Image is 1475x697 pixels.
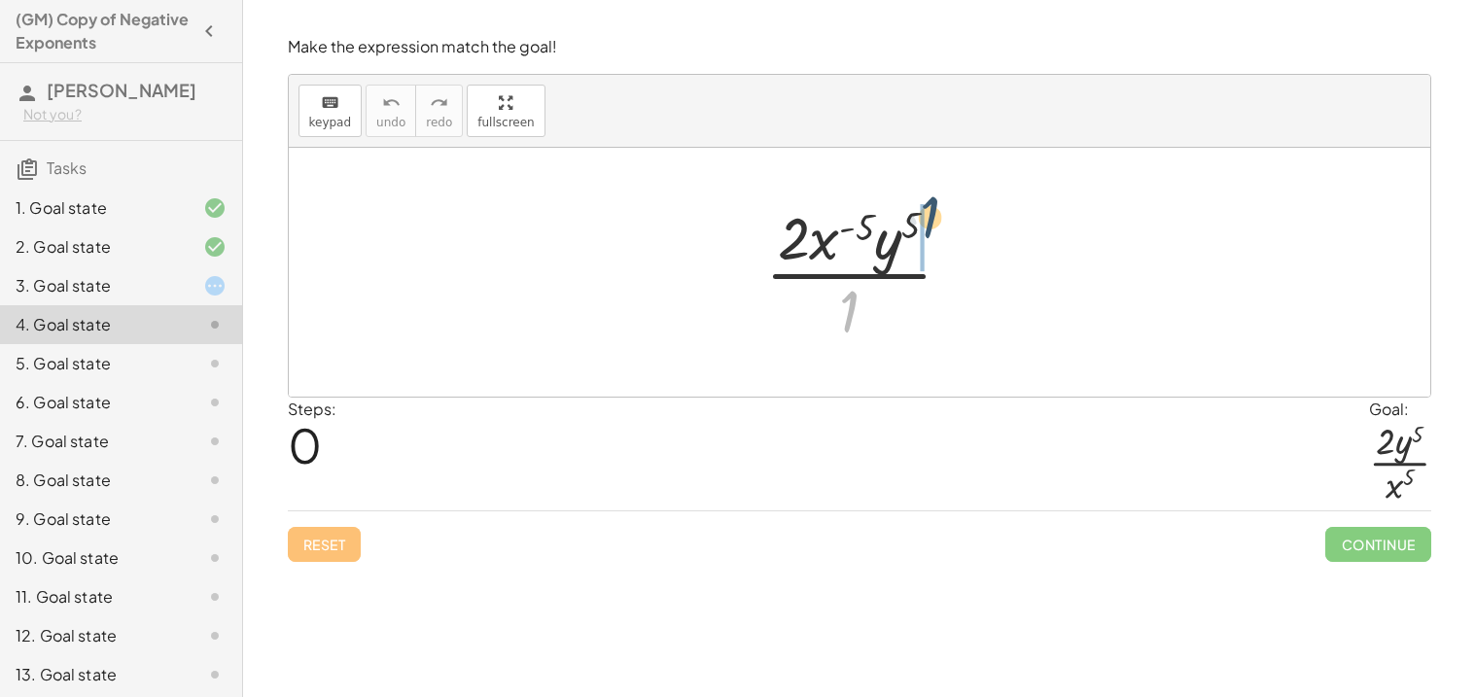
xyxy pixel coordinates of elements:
[16,469,172,492] div: 8. Goal state
[203,624,227,647] i: Task not started.
[382,91,401,115] i: undo
[203,663,227,686] i: Task not started.
[203,391,227,414] i: Task not started.
[203,469,227,492] i: Task not started.
[203,235,227,259] i: Task finished and correct.
[288,415,322,474] span: 0
[16,624,172,647] div: 12. Goal state
[203,430,227,453] i: Task not started.
[16,196,172,220] div: 1. Goal state
[288,36,1431,58] p: Make the expression match the goal!
[16,391,172,414] div: 6. Goal state
[16,235,172,259] div: 2. Goal state
[16,663,172,686] div: 13. Goal state
[203,585,227,609] i: Task not started.
[16,507,172,531] div: 9. Goal state
[430,91,448,115] i: redo
[16,352,172,375] div: 5. Goal state
[203,507,227,531] i: Task not started.
[203,546,227,570] i: Task not started.
[321,91,339,115] i: keyboard
[16,313,172,336] div: 4. Goal state
[288,399,336,419] label: Steps:
[203,352,227,375] i: Task not started.
[299,85,363,137] button: keyboardkeypad
[477,116,534,129] span: fullscreen
[309,116,352,129] span: keypad
[203,274,227,297] i: Task started.
[16,430,172,453] div: 7. Goal state
[415,85,463,137] button: redoredo
[16,274,172,297] div: 3. Goal state
[203,196,227,220] i: Task finished and correct.
[376,116,405,129] span: undo
[16,546,172,570] div: 10. Goal state
[426,116,452,129] span: redo
[366,85,416,137] button: undoundo
[23,105,227,124] div: Not you?
[47,157,87,178] span: Tasks
[47,79,196,101] span: [PERSON_NAME]
[16,8,192,54] h4: (GM) Copy of Negative Exponents
[16,585,172,609] div: 11. Goal state
[203,313,227,336] i: Task not started.
[467,85,544,137] button: fullscreen
[1369,398,1431,421] div: Goal:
